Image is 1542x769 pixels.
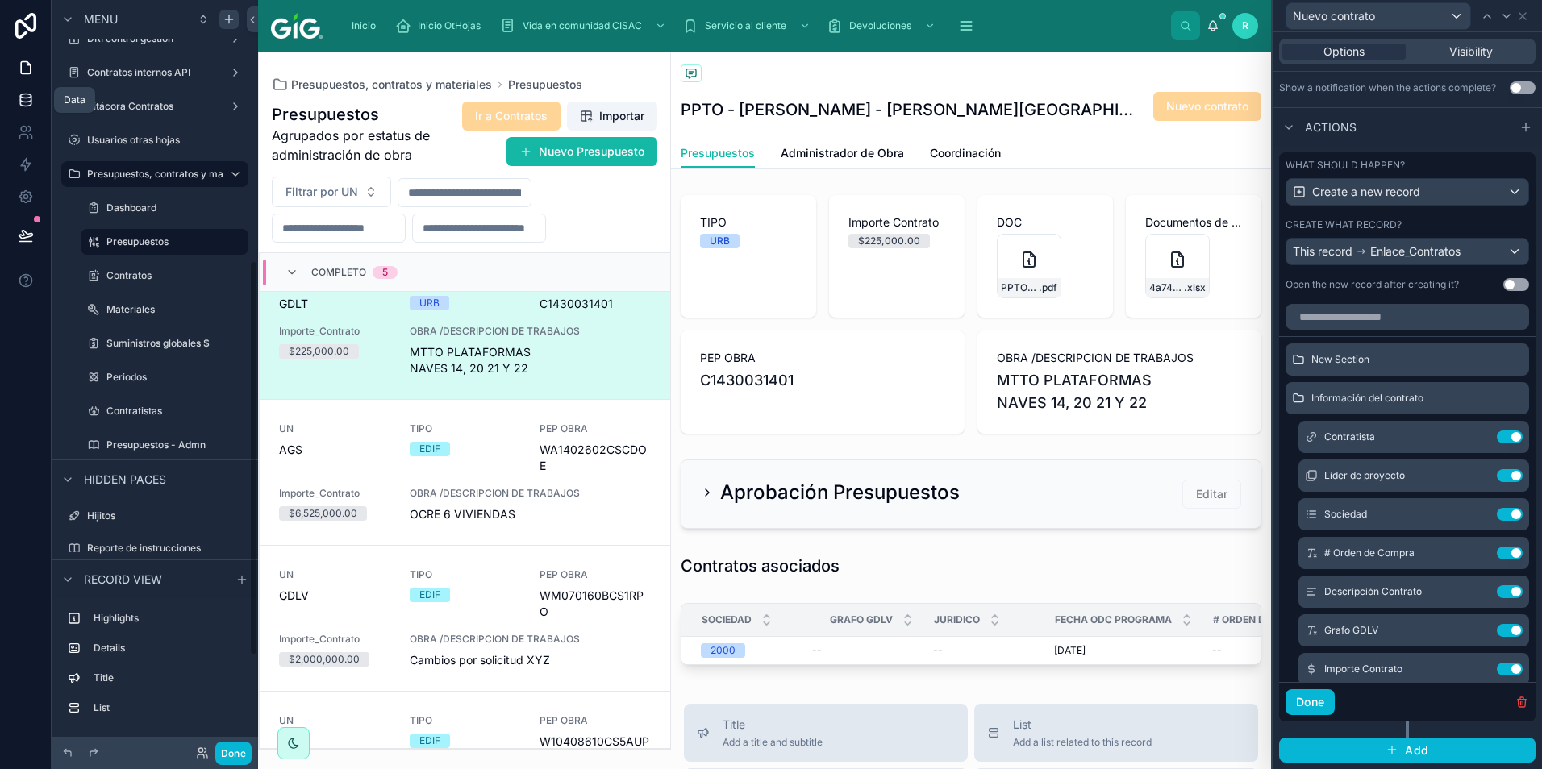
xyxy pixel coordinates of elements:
a: Presupuestos [81,229,248,255]
label: List [94,701,242,714]
a: Presupuestos [508,77,582,93]
span: MTTO PLATAFORMAS NAVES 14, 20 21 Y 22 [410,344,651,376]
span: WM070160BCS1RPO [540,588,651,620]
div: EDIF [419,442,440,456]
span: Inicio OtHojas [418,19,481,32]
span: Sociedad [1324,508,1367,521]
span: Importar [599,108,644,124]
label: Contratos internos API [87,66,223,79]
span: Cambios por solicitud XYZ [410,652,651,668]
span: Importe_Contrato [279,487,390,500]
div: 5 [382,266,388,279]
span: PEP OBRA [540,422,651,435]
a: Presupuestos - Admn [81,432,248,458]
button: Importar [567,102,657,131]
span: # Orden de Compra [1213,613,1317,626]
label: Usuarios otras hojas [87,134,245,147]
a: Materiales [81,297,248,322]
span: Record view [84,572,162,588]
div: URB [419,296,440,310]
span: Sociedad [702,613,752,626]
span: Nuevo contrato [1293,8,1375,24]
span: Presupuestos, contratos y materiales [291,77,492,93]
a: Contratos [81,263,248,289]
a: Periodos [81,364,248,390]
a: Servicio al cliente [677,11,819,40]
span: New Section [1311,353,1369,366]
button: Select Button [272,177,391,207]
span: Title [723,717,823,733]
span: Grafo GDLV [830,613,893,626]
a: Usuarios otras hojas [61,127,248,153]
a: DRI control gestión [61,26,248,52]
a: Presupuestos [681,139,755,169]
label: Presupuestos [106,235,239,248]
span: Lider de proyecto [1324,469,1405,482]
span: Agrupados por estatus de administración de obra [272,126,444,164]
span: Importe Contrato [1324,663,1402,675]
span: AGS [279,442,302,458]
span: Create a new record [1312,184,1420,200]
span: WA1402602CSCDOE [540,442,651,474]
img: App logo [271,13,323,39]
span: Options [1323,44,1365,60]
span: Importe_Contrato [279,633,390,646]
button: TitleAdd a title and subtitle [684,704,968,762]
div: Show a notification when the actions complete? [1279,81,1496,94]
span: # Orden de Compra [1324,547,1415,559]
span: Servicio al cliente [705,19,786,32]
span: Administrador de Obra [781,145,904,161]
label: What should happen? [1286,159,1405,172]
span: Add [1405,743,1428,758]
label: Dashboard [106,202,245,214]
span: OBRA /DESCRIPCION DE TRABAJOS [410,633,651,646]
a: UNAGSTIPOEDIFPEP OBRAWA1402602CSCDOEImporte_Contrato$6,525,000.00OBRA /DESCRIPCION DE TRABAJOSOCR... [260,399,670,545]
div: $2,000,000.00 [289,652,360,667]
span: Grafo GDLV [1324,624,1378,637]
button: Done [1286,689,1335,715]
label: Reporte de instrucciones [87,542,245,555]
a: Devoluciones [822,11,944,40]
button: Add [1279,738,1536,763]
span: UN [279,714,390,727]
span: Vida en comunidad CISAC [523,19,642,32]
button: This recordEnlace_Contratos [1286,238,1529,265]
span: Importe_Contrato [279,325,390,338]
a: UNGDLTTIPOURBPEP OBRAC1430031401Importe_Contrato$225,000.00OBRA /DESCRIPCION DE TRABAJOSMTTO PLAT... [260,253,670,399]
a: Suministros globales $ [81,330,248,356]
span: TIPO [410,714,521,727]
span: Add a title and subtitle [723,736,823,749]
label: DRI control gestión [87,32,223,45]
span: R [1242,19,1248,32]
label: Bitácora Contratos [87,100,223,113]
span: Contratista [1324,430,1375,443]
h1: PPTO - [PERSON_NAME] - [PERSON_NAME][GEOGRAPHIC_DATA] - MTTO PLATAFORMAS NAVES 14, 20 21 Y 22 [681,98,1140,121]
label: Suministros globales $ [106,337,245,350]
label: Contratos [106,269,245,282]
span: Coordinación [930,145,1001,161]
a: Hijitos [61,503,248,529]
span: Inicio [352,19,376,32]
label: Presupuestos - Admn [106,439,245,451]
div: scrollable content [335,8,1171,44]
div: EDIF [419,588,440,602]
span: TIPO [410,568,521,581]
a: Contratistas [81,398,248,424]
label: Create what record? [1286,218,1402,231]
span: UN [279,422,390,435]
span: W10408610CS5AUP [540,734,651,750]
span: C1430031401 [540,296,651,312]
a: Inicio OtHojas [390,11,492,40]
label: Presupuestos, contratos y materiales [87,168,257,181]
a: Bitácora Contratos [61,94,248,119]
a: Contratos internos API [61,60,248,85]
button: Done [215,742,252,765]
span: Devoluciones [849,19,911,32]
span: Información del contrato [1311,392,1423,405]
span: UN [279,568,390,581]
a: Reporte de instrucciones [61,535,248,561]
a: Coordinación [930,139,1001,171]
span: OBRA /DESCRIPCION DE TRABAJOS [410,325,651,338]
h1: Presupuestos [272,103,444,126]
